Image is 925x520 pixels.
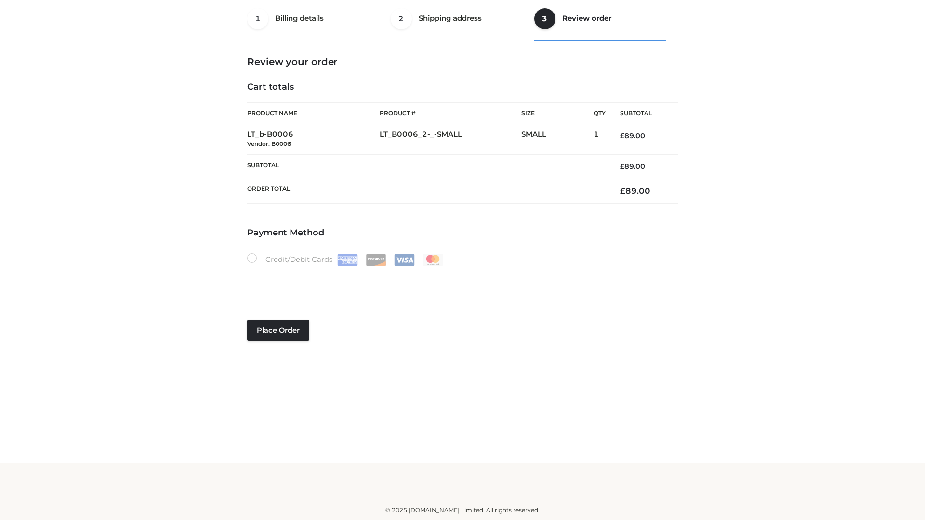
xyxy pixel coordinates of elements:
th: Product # [380,102,521,124]
th: Qty [594,102,606,124]
bdi: 89.00 [620,131,645,140]
td: LT_b-B0006 [247,124,380,155]
th: Subtotal [247,154,606,178]
bdi: 89.00 [620,186,650,195]
td: SMALL [521,124,594,155]
th: Product Name [247,102,380,124]
img: Amex [337,254,358,266]
bdi: 89.00 [620,162,645,170]
span: £ [620,186,625,195]
img: Mastercard [423,254,443,266]
span: £ [620,162,624,170]
img: Discover [366,254,386,266]
button: Place order [247,320,309,341]
iframe: Secure payment input frame [245,264,676,299]
td: LT_B0006_2-_-SMALL [380,124,521,155]
th: Order Total [247,178,606,204]
h4: Payment Method [247,228,678,238]
img: Visa [394,254,415,266]
label: Credit/Debit Cards [247,253,444,266]
th: Subtotal [606,103,678,124]
h3: Review your order [247,56,678,67]
h4: Cart totals [247,82,678,92]
td: 1 [594,124,606,155]
span: £ [620,131,624,140]
th: Size [521,103,589,124]
div: © 2025 [DOMAIN_NAME] Limited. All rights reserved. [143,506,782,515]
small: Vendor: B0006 [247,140,291,147]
